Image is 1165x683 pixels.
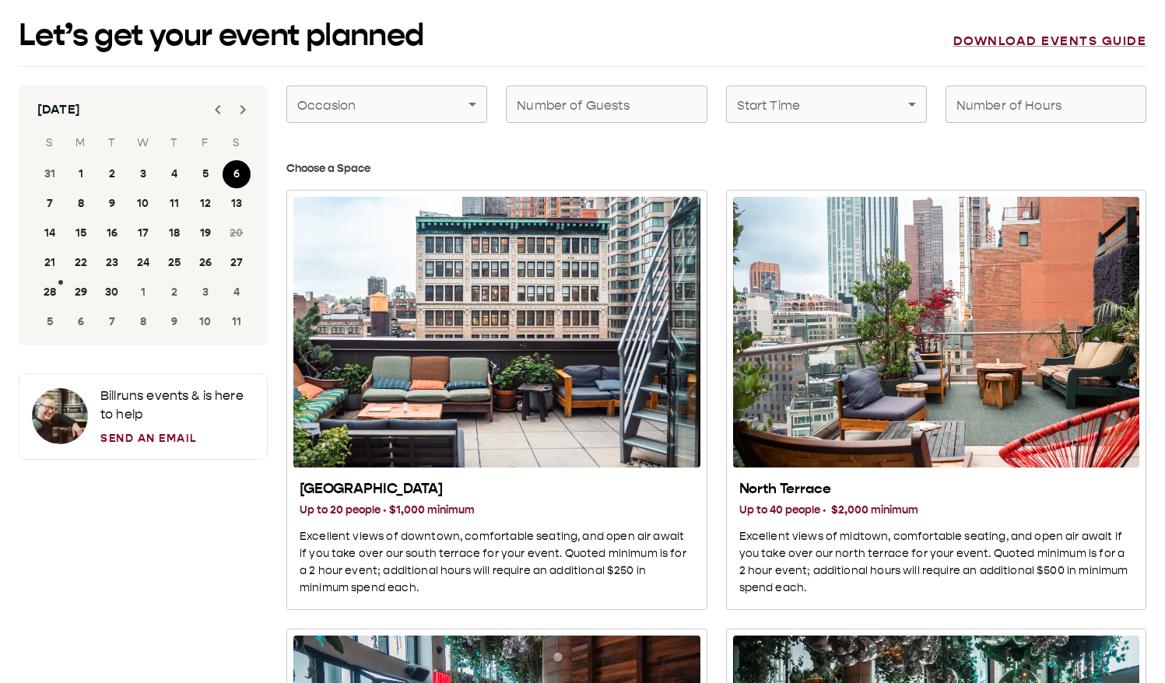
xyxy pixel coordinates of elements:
[160,160,188,188] button: 4
[98,160,126,188] button: 2
[160,219,188,247] button: 18
[191,249,219,277] button: 26
[67,128,95,159] span: Monday
[286,190,707,610] button: South Terrace
[191,278,219,306] button: 3
[223,308,251,336] button: 11
[739,502,1134,519] h3: Up to 40 people · $2,000 minimum
[67,160,95,188] button: 1
[67,308,95,336] button: 6
[129,128,157,159] span: Wednesday
[223,190,251,218] button: 13
[223,278,251,306] button: 4
[223,160,251,188] button: 6
[286,160,1146,177] h3: Choose a Space
[36,160,64,188] button: 31
[129,278,157,306] button: 1
[202,94,233,125] button: Previous month
[300,480,694,499] h2: [GEOGRAPHIC_DATA]
[160,278,188,306] button: 2
[129,219,157,247] button: 17
[19,17,424,54] h1: Let’s get your event planned
[223,128,251,159] span: Saturday
[223,249,251,277] button: 27
[100,387,254,424] p: Bill runs events & is here to help
[67,219,95,247] button: 15
[98,249,126,277] button: 23
[67,278,95,306] button: 29
[300,528,694,597] p: Excellent views of downtown, comfortable seating, and open air await if you take over our south t...
[129,249,157,277] button: 24
[36,308,64,336] button: 5
[191,128,219,159] span: Friday
[300,502,694,519] h3: Up to 20 people · $1,000 minimum
[36,128,64,159] span: Sunday
[98,219,126,247] button: 16
[191,308,219,336] button: 10
[726,190,1147,610] button: North Terrace
[191,160,219,188] button: 5
[739,480,1134,499] h2: North Terrace
[98,190,126,218] button: 9
[129,308,157,336] button: 8
[36,219,64,247] button: 14
[129,190,157,218] button: 10
[67,249,95,277] button: 22
[67,190,95,218] button: 8
[98,308,126,336] button: 7
[953,33,1147,49] a: Download events guide
[129,160,157,188] button: 3
[36,190,64,218] button: 7
[739,528,1134,597] p: Excellent views of midtown, comfortable seating, and open air await if you take over our north te...
[98,278,126,306] button: 30
[227,94,258,125] button: Next month
[160,128,188,159] span: Thursday
[191,219,219,247] button: 19
[98,128,126,159] span: Tuesday
[36,278,64,306] button: 28
[160,249,188,277] button: 25
[160,190,188,218] button: 11
[37,100,80,119] div: [DATE]
[160,308,188,336] button: 9
[191,190,219,218] button: 12
[36,249,64,277] button: 21
[100,430,254,447] a: Send an Email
